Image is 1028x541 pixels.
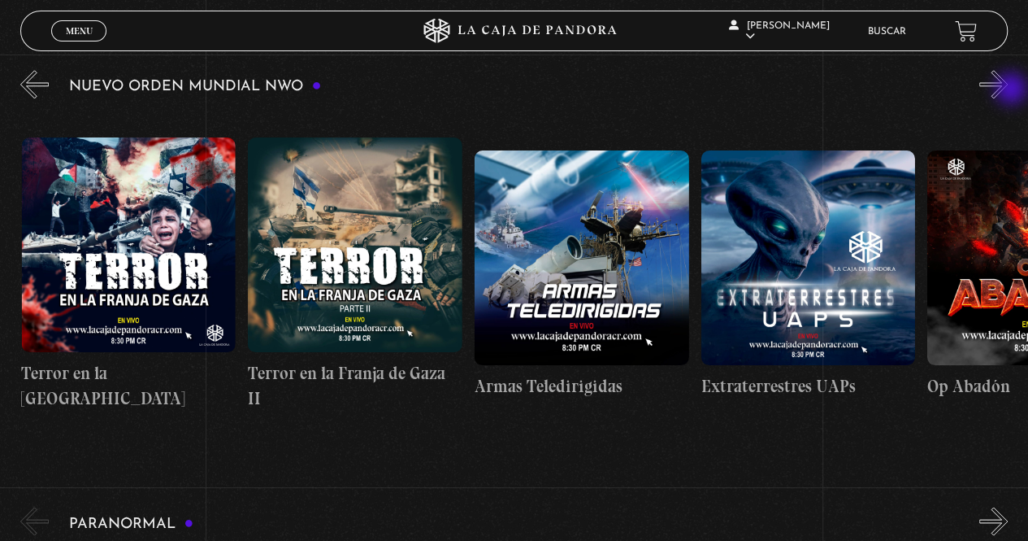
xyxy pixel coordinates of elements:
button: Next [979,70,1008,98]
h3: Paranormal [69,516,193,531]
a: View your shopping cart [955,20,977,42]
a: Buscar [868,27,906,37]
a: Terror en la Franja de Gaza II [248,111,462,438]
button: Next [979,507,1008,535]
h4: Extraterrestres UAPs [701,373,916,399]
span: Menu [66,26,93,36]
button: Previous [20,507,49,535]
button: Previous [20,70,49,98]
a: Armas Teledirigidas [475,111,689,438]
h4: Terror en la [GEOGRAPHIC_DATA] [22,360,236,412]
span: Cerrar [60,40,98,51]
h3: Nuevo Orden Mundial NWO [69,79,321,94]
a: Terror en la [GEOGRAPHIC_DATA] [22,111,236,438]
h4: Armas Teledirigidas [475,373,689,399]
h4: Terror en la Franja de Gaza II [248,360,462,412]
span: [PERSON_NAME] [729,21,830,41]
a: Extraterrestres UAPs [701,111,916,438]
